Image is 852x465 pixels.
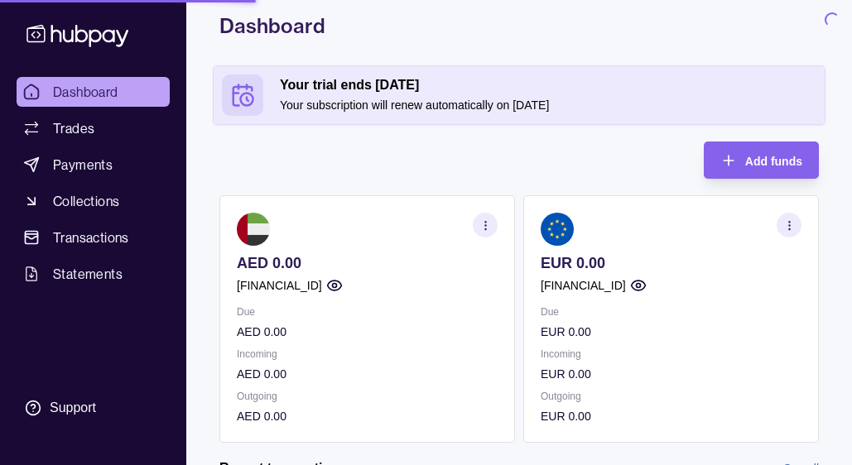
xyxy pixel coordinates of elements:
img: eu [541,213,574,246]
span: Trades [53,118,94,138]
button: Add funds [704,141,819,179]
span: Statements [53,264,123,284]
p: EUR 0.00 [541,365,801,383]
h1: Dashboard [219,12,819,39]
div: Support [50,399,96,417]
a: Payments [17,150,170,180]
p: [FINANCIAL_ID] [237,276,322,295]
a: Collections [17,186,170,216]
a: Statements [17,259,170,289]
p: EUR 0.00 [541,254,801,272]
p: Incoming [541,345,801,363]
p: Your subscription will renew automatically on [DATE] [280,96,816,114]
p: Due [541,303,801,321]
a: Dashboard [17,77,170,107]
span: Payments [53,155,113,175]
p: AED 0.00 [237,365,498,383]
a: Transactions [17,223,170,252]
p: AED 0.00 [237,407,498,425]
p: Outgoing [237,387,498,405]
p: Incoming [237,345,498,363]
p: EUR 0.00 [541,407,801,425]
span: Add funds [745,155,802,168]
span: Dashboard [53,82,118,102]
p: AED 0.00 [237,323,498,341]
p: [FINANCIAL_ID] [541,276,626,295]
span: Collections [53,191,119,211]
span: Transactions [53,228,129,247]
p: Outgoing [541,387,801,405]
h2: Your trial ends [DATE] [280,76,816,94]
a: Trades [17,113,170,143]
a: Support [17,391,170,425]
p: EUR 0.00 [541,323,801,341]
p: Due [237,303,498,321]
p: AED 0.00 [237,254,498,272]
img: ae [237,213,270,246]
